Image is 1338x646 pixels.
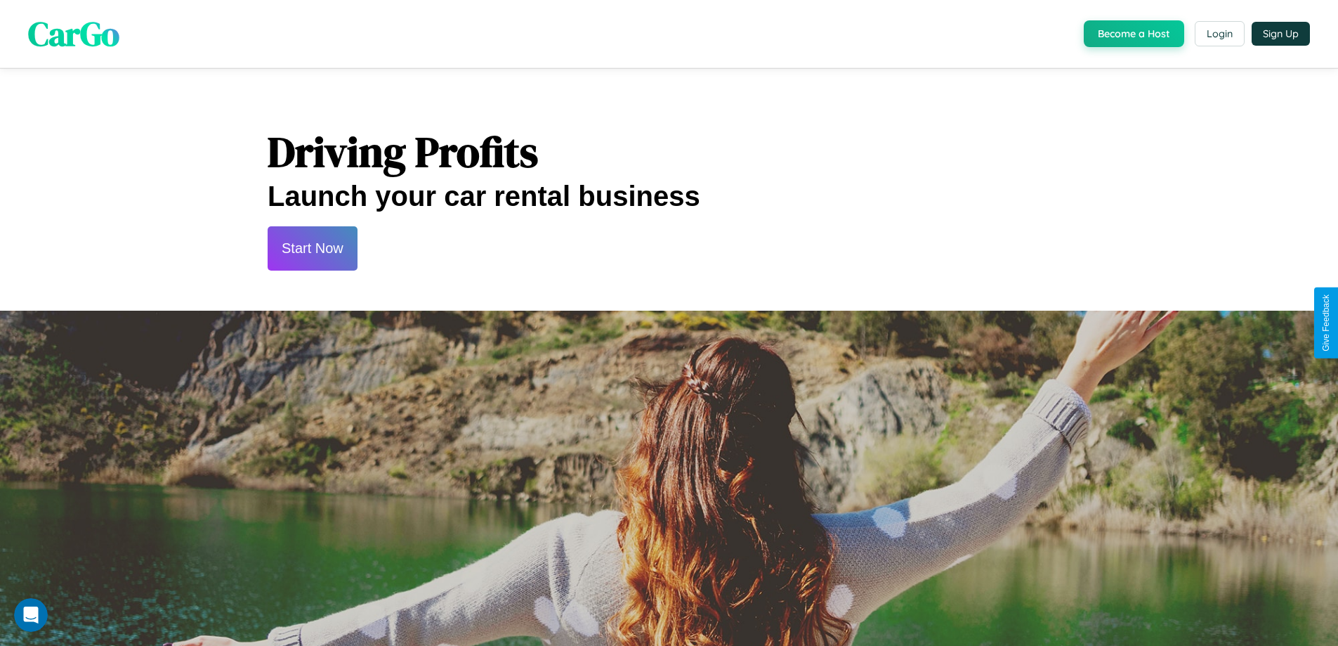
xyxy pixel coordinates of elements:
iframe: Intercom live chat [14,598,48,632]
button: Login [1195,21,1245,46]
span: CarGo [28,11,119,57]
h1: Driving Profits [268,123,1070,181]
h2: Launch your car rental business [268,181,1070,212]
button: Become a Host [1084,20,1184,47]
button: Sign Up [1252,22,1310,46]
div: Give Feedback [1321,295,1331,351]
button: Start Now [268,226,358,271]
